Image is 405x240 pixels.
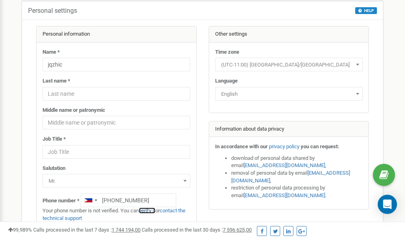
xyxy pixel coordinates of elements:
[355,7,377,14] button: HELP
[301,143,339,149] strong: you can request:
[33,227,140,233] span: Calls processed in the last 7 days :
[43,208,185,221] a: contact the technical support
[218,89,360,100] span: English
[142,227,252,233] span: Calls processed in the last 30 days :
[209,121,369,137] div: Information about data privacy
[209,26,369,42] div: Other settings
[43,174,190,188] span: Mr.
[81,194,100,207] div: Telephone country code
[28,7,77,14] h5: Personal settings
[218,59,360,71] span: (UTC-11:00) Pacific/Midway
[244,192,325,198] a: [EMAIL_ADDRESS][DOMAIN_NAME]
[244,162,325,168] a: [EMAIL_ADDRESS][DOMAIN_NAME]
[139,208,155,214] a: verify it
[8,227,32,233] span: 99,989%
[215,77,238,85] label: Language
[43,107,105,114] label: Middle name or patronymic
[231,170,350,184] a: [EMAIL_ADDRESS][DOMAIN_NAME]
[43,197,79,205] label: Phone number *
[43,207,190,222] p: Your phone number is not verified. You can or
[378,195,397,214] div: Open Intercom Messenger
[43,48,60,56] label: Name *
[43,87,190,101] input: Last name
[231,184,363,199] li: restriction of personal data processing by email .
[231,155,363,169] li: download of personal data shared by email ,
[231,169,363,184] li: removal of personal data by email ,
[215,58,363,71] span: (UTC-11:00) Pacific/Midway
[112,227,140,233] u: 1 744 194,00
[45,175,187,187] span: Mr.
[43,77,70,85] label: Last name *
[223,227,252,233] u: 7 596 625,00
[43,116,190,129] input: Middle name or patronymic
[215,48,239,56] label: Time zone
[215,143,268,149] strong: In accordance with our
[43,145,190,159] input: Job Title
[43,135,66,143] label: Job Title *
[81,194,176,207] input: +1-800-555-55-55
[37,26,196,42] div: Personal information
[269,143,299,149] a: privacy policy
[215,87,363,101] span: English
[43,165,65,172] label: Salutation
[43,58,190,71] input: Name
